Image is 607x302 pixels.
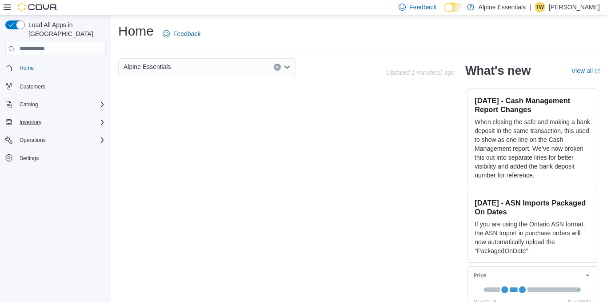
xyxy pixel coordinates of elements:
p: Alpine Essentials [479,2,526,12]
button: Home [2,61,109,74]
h1: Home [118,22,154,40]
p: If you are using the Ontario ASN format, the ASN Import in purchase orders will now automatically... [475,220,591,255]
p: When closing the safe and making a bank deposit in the same transaction, this used to show as one... [475,117,591,180]
a: Feedback [159,25,204,43]
span: Customers [20,83,45,90]
p: [PERSON_NAME] [549,2,600,12]
button: Catalog [16,99,41,110]
button: Inventory [2,116,109,129]
button: Operations [16,135,49,145]
input: Dark Mode [444,3,463,12]
a: Settings [16,153,42,164]
button: Clear input [274,64,281,71]
a: View allExternal link [571,67,600,74]
button: Customers [2,80,109,93]
div: Tyler Wilkinsen [535,2,545,12]
span: Inventory [20,119,41,126]
img: Cova [18,3,58,12]
span: Feedback [409,3,436,12]
button: Settings [2,152,109,165]
button: Inventory [16,117,45,128]
span: Operations [16,135,106,145]
nav: Complex example [5,58,106,188]
span: Catalog [16,99,106,110]
span: Alpine Essentials [124,61,171,72]
span: TW [536,2,544,12]
span: Feedback [173,29,200,38]
svg: External link [595,68,600,74]
span: Home [20,64,34,72]
a: Home [16,63,37,73]
span: Load All Apps in [GEOGRAPHIC_DATA] [25,20,106,38]
span: Home [16,62,106,73]
button: Open list of options [284,64,291,71]
span: Settings [20,155,39,162]
p: Updated 1 minute(s) ago [386,69,455,76]
h3: [DATE] - ASN Imports Packaged On Dates [475,198,591,216]
a: Customers [16,81,49,92]
button: Catalog [2,98,109,111]
span: Catalog [20,101,38,108]
span: Operations [20,137,46,144]
span: Customers [16,81,106,92]
h2: What's new [465,64,531,78]
span: Settings [16,153,106,164]
button: Operations [2,134,109,146]
span: Inventory [16,117,106,128]
p: | [529,2,531,12]
h3: [DATE] - Cash Management Report Changes [475,96,591,114]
